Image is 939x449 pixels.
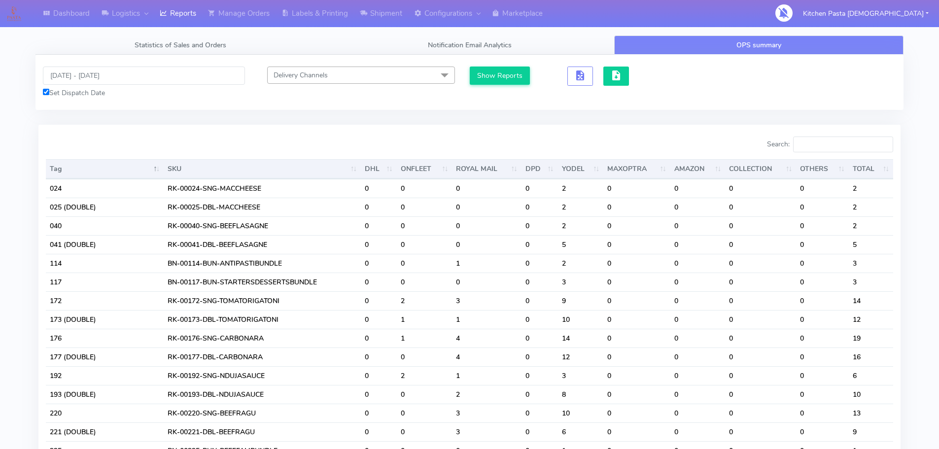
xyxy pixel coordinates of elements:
[725,404,796,422] td: 0
[670,291,726,310] td: 0
[164,310,361,329] td: RK-00173-DBL-TOMATORIGATONI
[725,385,796,404] td: 0
[558,235,604,254] td: 5
[670,179,726,198] td: 0
[796,254,848,273] td: 0
[767,137,893,152] label: Search:
[452,385,521,404] td: 2
[522,404,558,422] td: 0
[603,329,670,347] td: 0
[670,273,726,291] td: 0
[558,385,604,404] td: 8
[46,254,164,273] td: 114
[361,179,397,198] td: 0
[46,366,164,385] td: 192
[361,422,397,441] td: 0
[46,159,164,179] th: Tag: activate to sort column descending
[603,254,670,273] td: 0
[397,404,452,422] td: 0
[849,273,893,291] td: 3
[849,404,893,422] td: 13
[397,198,452,216] td: 0
[46,404,164,422] td: 220
[849,366,893,385] td: 6
[603,366,670,385] td: 0
[670,422,726,441] td: 0
[558,179,604,198] td: 2
[164,329,361,347] td: RK-00176-SNG-CARBONARA
[452,179,521,198] td: 0
[46,347,164,366] td: 177 (DOUBLE)
[397,347,452,366] td: 0
[397,366,452,385] td: 2
[361,273,397,291] td: 0
[522,254,558,273] td: 0
[558,310,604,329] td: 10
[725,422,796,441] td: 0
[796,422,848,441] td: 0
[470,67,530,85] button: Show Reports
[558,254,604,273] td: 2
[725,254,796,273] td: 0
[796,159,848,179] th: OTHERS : activate to sort column ascending
[725,159,796,179] th: COLLECTION : activate to sort column ascending
[361,291,397,310] td: 0
[670,329,726,347] td: 0
[361,329,397,347] td: 0
[603,198,670,216] td: 0
[452,291,521,310] td: 3
[603,291,670,310] td: 0
[522,235,558,254] td: 0
[522,347,558,366] td: 0
[670,404,726,422] td: 0
[725,198,796,216] td: 0
[522,273,558,291] td: 0
[361,198,397,216] td: 0
[725,310,796,329] td: 0
[164,366,361,385] td: RK-00192-SNG-NDUJASAUCE
[522,422,558,441] td: 0
[849,347,893,366] td: 16
[164,159,361,179] th: SKU: activate to sort column ascending
[736,40,781,50] span: OPS summary
[452,198,521,216] td: 0
[35,35,904,55] ul: Tabs
[558,198,604,216] td: 2
[603,179,670,198] td: 0
[849,216,893,235] td: 2
[522,216,558,235] td: 0
[397,385,452,404] td: 0
[725,179,796,198] td: 0
[46,273,164,291] td: 117
[670,216,726,235] td: 0
[725,273,796,291] td: 0
[522,329,558,347] td: 0
[164,385,361,404] td: RK-00193-DBL-NDUJASAUCE
[796,198,848,216] td: 0
[849,310,893,329] td: 12
[43,67,245,85] input: Pick the Daterange
[849,329,893,347] td: 19
[361,385,397,404] td: 0
[522,385,558,404] td: 0
[725,347,796,366] td: 0
[725,366,796,385] td: 0
[46,216,164,235] td: 040
[46,235,164,254] td: 041 (DOUBLE)
[452,329,521,347] td: 4
[397,291,452,310] td: 2
[670,198,726,216] td: 0
[670,235,726,254] td: 0
[164,404,361,422] td: RK-00220-SNG-BEEFRAGU
[46,198,164,216] td: 025 (DOUBLE)
[164,198,361,216] td: RK-00025-DBL-MACCHEESE
[725,235,796,254] td: 0
[46,422,164,441] td: 221 (DOUBLE)
[361,254,397,273] td: 0
[796,385,848,404] td: 0
[603,422,670,441] td: 0
[522,179,558,198] td: 0
[452,366,521,385] td: 1
[164,291,361,310] td: RK-00172-SNG-TOMATORIGATONI
[397,159,452,179] th: ONFLEET : activate to sort column ascending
